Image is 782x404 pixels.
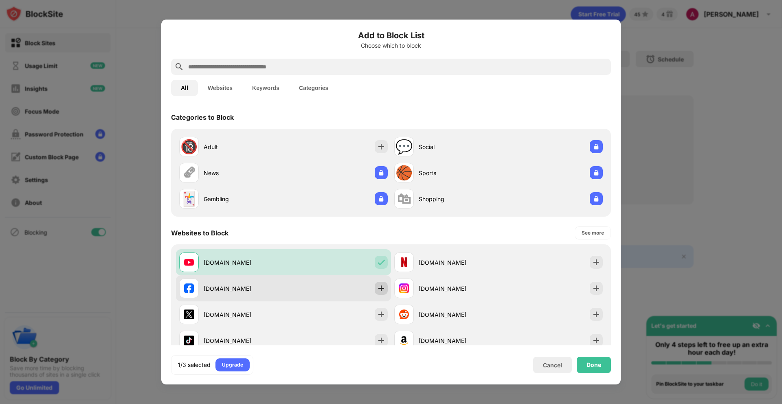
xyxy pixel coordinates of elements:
[582,229,604,237] div: See more
[182,165,196,181] div: 🗞
[180,191,198,207] div: 🃏
[204,310,283,319] div: [DOMAIN_NAME]
[399,283,409,293] img: favicons
[171,42,611,49] div: Choose which to block
[204,169,283,177] div: News
[204,195,283,203] div: Gambling
[289,80,338,96] button: Categories
[184,336,194,345] img: favicons
[171,113,234,121] div: Categories to Block
[174,62,184,72] img: search.svg
[419,310,499,319] div: [DOMAIN_NAME]
[397,191,411,207] div: 🛍
[222,361,243,369] div: Upgrade
[419,258,499,267] div: [DOMAIN_NAME]
[198,80,242,96] button: Websites
[171,80,198,96] button: All
[184,310,194,319] img: favicons
[184,257,194,267] img: favicons
[399,336,409,345] img: favicons
[204,258,283,267] div: [DOMAIN_NAME]
[204,336,283,345] div: [DOMAIN_NAME]
[171,229,228,237] div: Websites to Block
[543,362,562,369] div: Cancel
[184,283,194,293] img: favicons
[419,143,499,151] div: Social
[204,284,283,293] div: [DOMAIN_NAME]
[419,195,499,203] div: Shopping
[180,138,198,155] div: 🔞
[204,143,283,151] div: Adult
[178,361,211,369] div: 1/3 selected
[395,165,413,181] div: 🏀
[419,284,499,293] div: [DOMAIN_NAME]
[395,138,413,155] div: 💬
[242,80,289,96] button: Keywords
[419,169,499,177] div: Sports
[399,257,409,267] img: favicons
[399,310,409,319] img: favicons
[586,362,601,368] div: Done
[419,336,499,345] div: [DOMAIN_NAME]
[171,29,611,42] h6: Add to Block List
